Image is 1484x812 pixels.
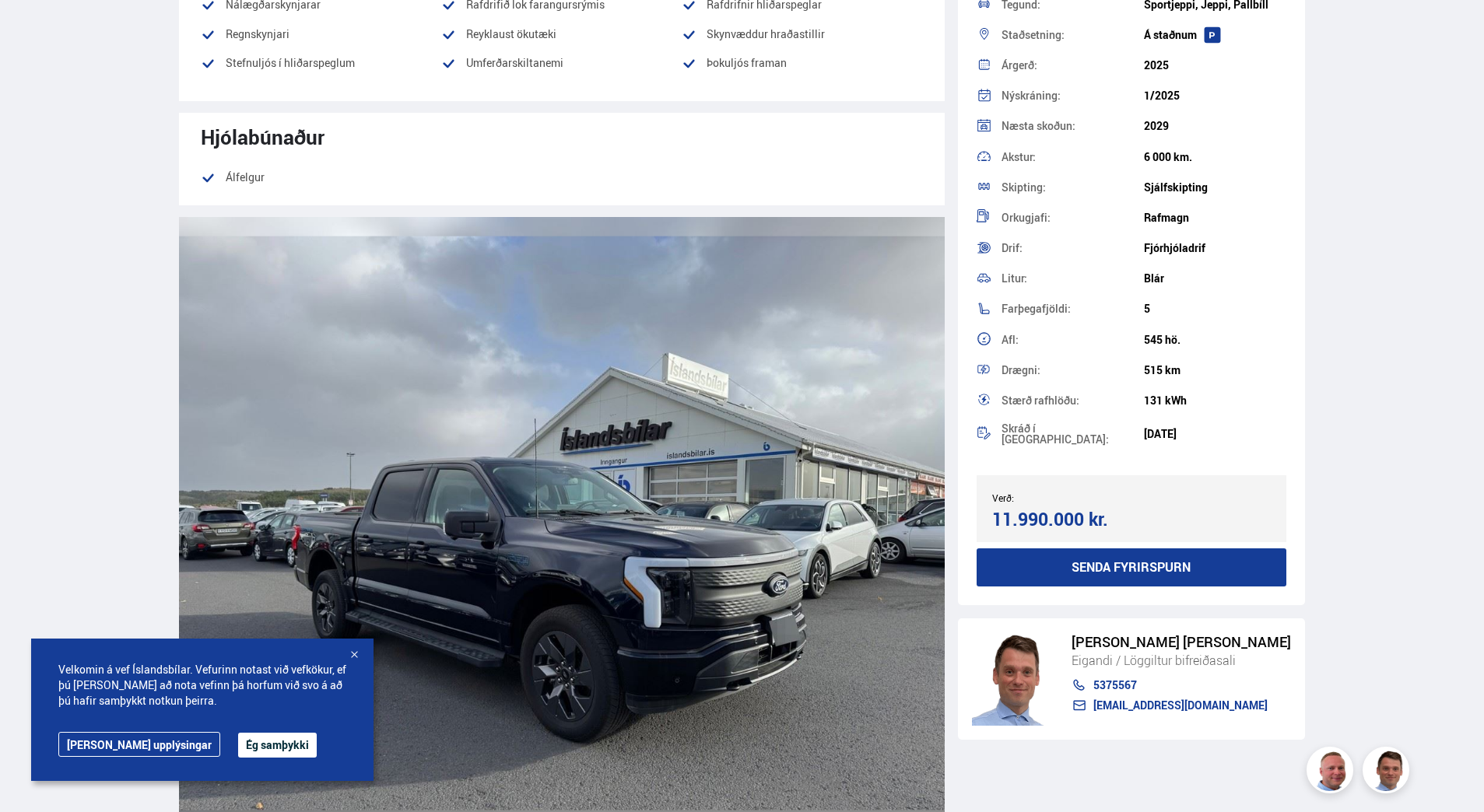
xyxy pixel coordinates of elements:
[1144,151,1286,163] div: 6 000 km.
[201,25,441,44] li: Regnskynjari
[682,54,922,82] li: Þokuljós framan
[1002,90,1144,101] div: Nýskráning:
[1072,699,1291,712] a: [EMAIL_ADDRESS][DOMAIN_NAME]
[682,25,922,44] li: Skynvæddur hraðastillir
[1002,182,1144,193] div: Skipting:
[1144,303,1286,315] div: 5
[1365,749,1412,796] img: FbJEzSuNWCJXmdc-.webp
[1002,243,1144,254] div: Drif:
[1144,394,1286,407] div: 131 kWh
[1144,29,1286,41] div: Á staðnum
[1002,212,1144,223] div: Orkugjafi:
[1002,423,1144,445] div: Skráð í [GEOGRAPHIC_DATA]:
[201,125,923,149] div: Hjólabúnaður
[58,662,346,709] span: Velkomin á vef Íslandsbílar. Vefurinn notast við vefkökur, ef þú [PERSON_NAME] að nota vefinn þá ...
[1002,152,1144,163] div: Akstur:
[1072,650,1291,670] div: Eigandi / Löggiltur bifreiðasali
[1144,59,1286,72] div: 2025
[992,509,1127,530] div: 11.990.000 kr.
[1309,749,1356,796] img: siFngHWaQ9KaOqBr.png
[1144,364,1286,376] div: 515 km
[238,733,317,758] button: Ég samþykki
[1144,242,1286,254] div: Fjórhjóladrif
[1002,273,1144,284] div: Litur:
[972,632,1056,726] img: FbJEzSuNWCJXmdc-.webp
[1144,120,1286,132] div: 2029
[12,6,59,53] button: Opna LiveChat spjallviðmót
[1002,395,1144,406] div: Stærð rafhlöðu:
[1144,272,1286,285] div: Blár
[992,492,1131,503] div: Verð:
[441,54,682,72] li: Umferðarskiltanemi
[1002,121,1144,131] div: Næsta skoðun:
[1144,212,1286,224] div: Rafmagn
[977,548,1287,586] button: Senda fyrirspurn
[1002,365,1144,376] div: Drægni:
[1144,89,1286,102] div: 1/2025
[1144,181,1286,194] div: Sjálfskipting
[201,168,441,187] li: Álfelgur
[1144,334,1286,346] div: 545 hö.
[58,732,220,757] a: [PERSON_NAME] upplýsingar
[1002,30,1144,40] div: Staðsetning:
[1002,303,1144,314] div: Farþegafjöldi:
[1072,679,1291,691] a: 5375567
[1144,428,1286,440] div: [DATE]
[1072,634,1291,650] div: [PERSON_NAME] [PERSON_NAME]
[1002,60,1144,71] div: Árgerð:
[441,25,682,44] li: Reyklaust ökutæki
[1002,334,1144,345] div: Afl:
[201,54,441,72] li: Stefnuljós í hliðarspeglum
